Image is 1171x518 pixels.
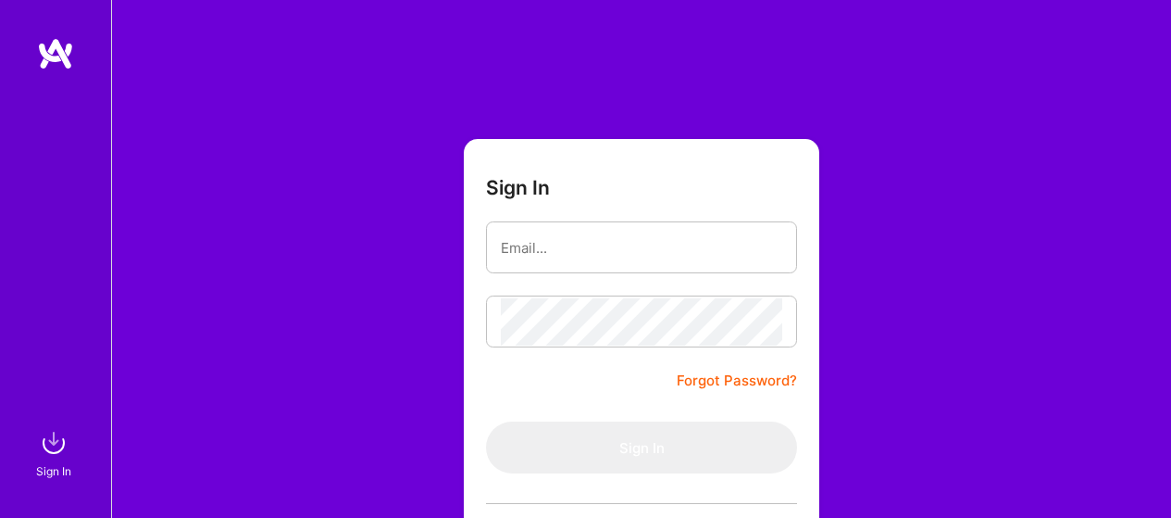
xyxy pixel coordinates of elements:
input: Email... [501,224,782,272]
a: sign inSign In [39,424,72,481]
button: Sign In [486,422,797,474]
img: logo [37,37,74,70]
a: Forgot Password? [677,370,797,392]
div: Sign In [36,461,71,481]
h3: Sign In [486,176,550,199]
img: sign in [35,424,72,461]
